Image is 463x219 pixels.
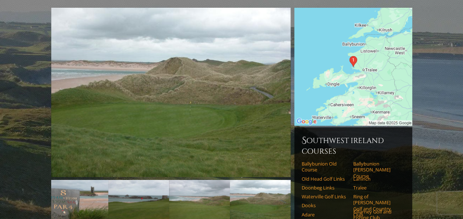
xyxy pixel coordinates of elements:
[302,161,348,173] a: Ballybunion Old Course
[302,202,348,208] a: Dooks
[294,8,412,126] img: Google Map of Tralee Golf Club, Kerry, Ireland
[353,185,400,191] a: Tralee
[302,176,348,182] a: Old Head Golf Links
[353,176,400,182] a: Lahinch
[302,194,348,199] a: Waterville Golf Links
[302,135,405,156] h6: Southwest Ireland Courses
[353,194,400,218] a: Ring of [PERSON_NAME] Golf and Country Club
[302,212,348,218] a: Adare
[302,185,348,191] a: Doonbeg Links
[353,161,400,179] a: Ballybunion [PERSON_NAME] Course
